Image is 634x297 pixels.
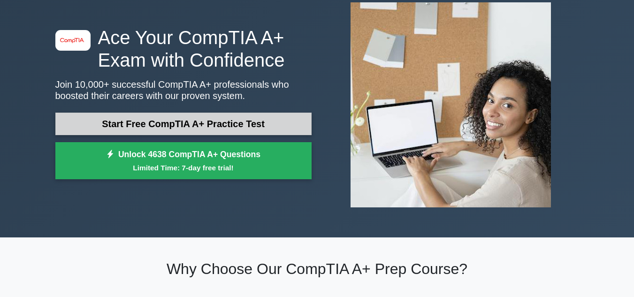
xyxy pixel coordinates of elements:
a: Unlock 4638 CompTIA A+ QuestionsLimited Time: 7-day free trial! [55,142,312,180]
p: Join 10,000+ successful CompTIA A+ professionals who boosted their careers with our proven system. [55,79,312,101]
a: Start Free CompTIA A+ Practice Test [55,113,312,135]
h1: Ace Your CompTIA A+ Exam with Confidence [55,26,312,71]
small: Limited Time: 7-day free trial! [67,162,300,173]
h2: Why Choose Our CompTIA A+ Prep Course? [55,260,579,278]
